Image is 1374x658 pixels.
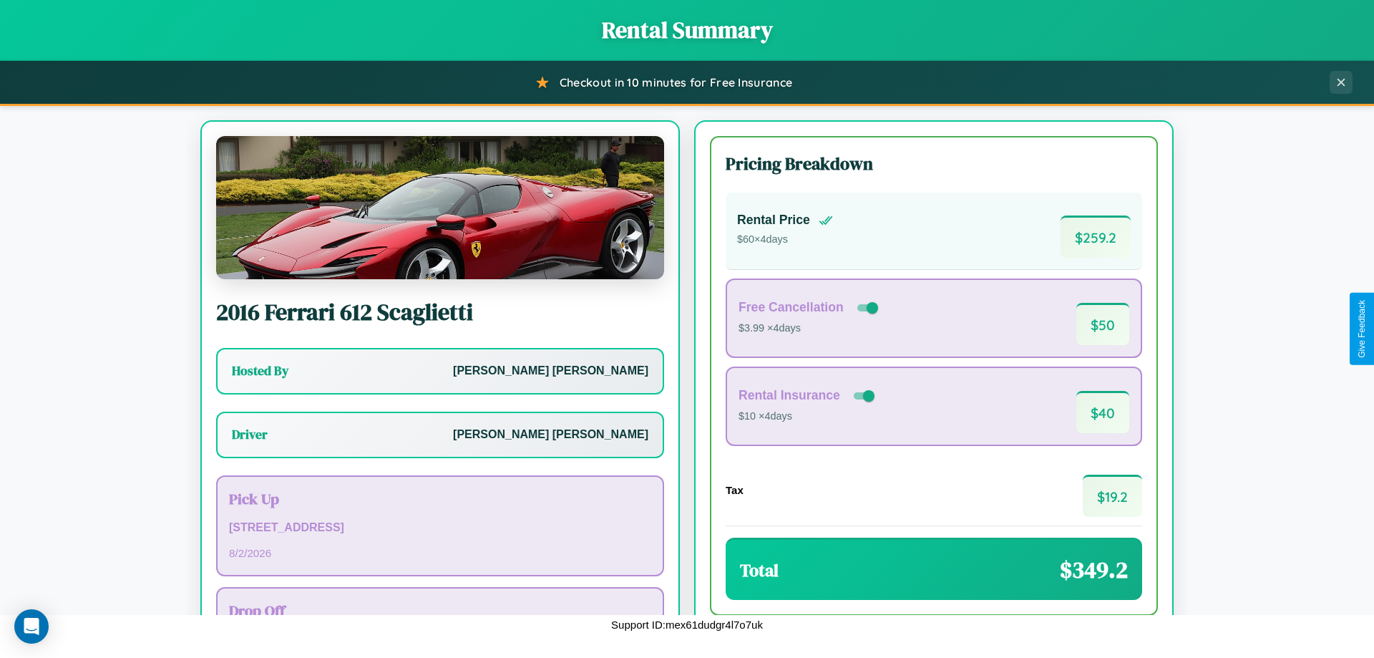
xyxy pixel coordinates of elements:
[739,319,881,338] p: $3.99 × 4 days
[611,615,763,634] p: Support ID: mex61dudgr4l7o7uk
[1060,554,1128,586] span: $ 349.2
[216,296,664,328] h2: 2016 Ferrari 612 Scaglietti
[726,484,744,496] h4: Tax
[726,152,1142,175] h3: Pricing Breakdown
[739,388,840,403] h4: Rental Insurance
[737,231,833,249] p: $ 60 × 4 days
[216,136,664,279] img: Ferrari 612 Scaglietti
[739,300,844,315] h4: Free Cancellation
[229,600,651,621] h3: Drop Off
[453,361,648,382] p: [PERSON_NAME] [PERSON_NAME]
[737,213,810,228] h4: Rental Price
[1061,216,1131,258] span: $ 259.2
[232,362,288,379] h3: Hosted By
[14,14,1360,46] h1: Rental Summary
[229,518,651,538] p: [STREET_ADDRESS]
[232,426,268,443] h3: Driver
[14,609,49,644] div: Open Intercom Messenger
[560,75,792,89] span: Checkout in 10 minutes for Free Insurance
[1083,475,1142,517] span: $ 19.2
[453,425,648,445] p: [PERSON_NAME] [PERSON_NAME]
[739,407,877,426] p: $10 × 4 days
[1076,391,1129,433] span: $ 40
[1076,303,1129,345] span: $ 50
[1357,300,1367,358] div: Give Feedback
[229,488,651,509] h3: Pick Up
[740,558,779,582] h3: Total
[229,543,651,563] p: 8 / 2 / 2026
